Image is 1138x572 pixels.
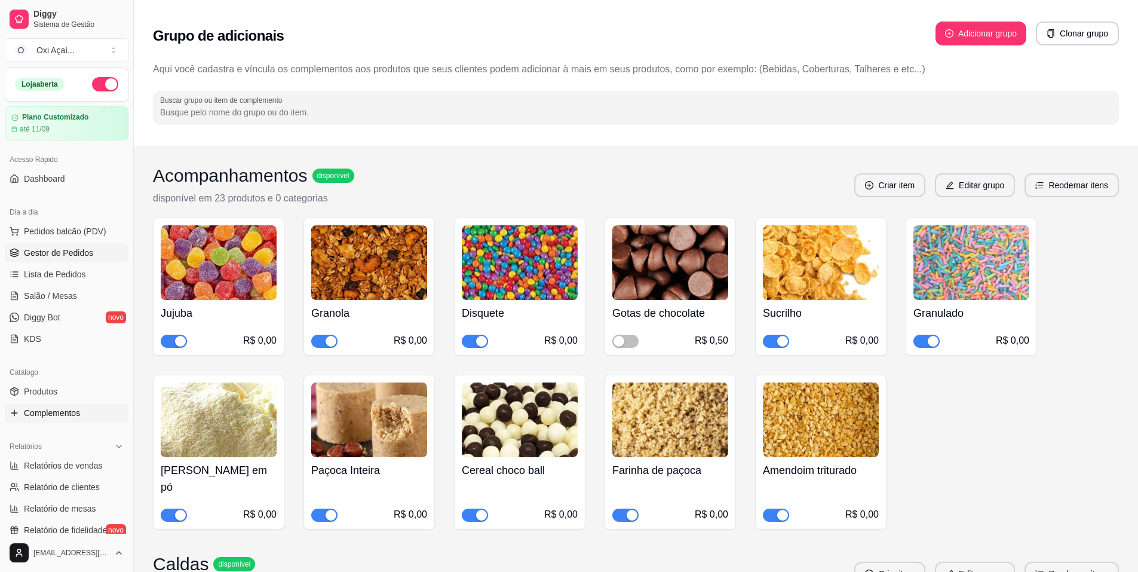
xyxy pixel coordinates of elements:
span: KDS [24,333,41,345]
button: editEditar grupo [935,173,1015,197]
a: Relatório de mesas [5,499,128,518]
button: ordered-listReodernar itens [1024,173,1119,197]
h4: Farinha de paçoca [612,462,728,479]
a: Gestor de Pedidos [5,243,128,262]
span: plus-circle [865,181,873,189]
div: Acesso Rápido [5,150,128,169]
img: product-image [612,225,728,300]
span: Relatório de mesas [24,503,96,515]
img: product-image [763,225,879,300]
a: Relatório de clientes [5,478,128,497]
h4: Jujuba [161,305,277,322]
a: Relatórios de vendas [5,456,128,475]
span: Pedidos balcão (PDV) [24,225,106,237]
div: Oxi Açaí ... [36,44,75,56]
span: Gestor de Pedidos [24,247,93,259]
a: Lista de Pedidos [5,265,128,284]
button: Select a team [5,38,128,62]
img: product-image [913,225,1029,300]
div: Dia a dia [5,203,128,222]
span: ordered-list [1035,181,1044,189]
span: Salão / Mesas [24,290,77,302]
h4: Amendoim triturado [763,462,879,479]
img: product-image [311,383,427,457]
div: Catálogo [5,363,128,382]
div: R$ 0,00 [996,334,1029,348]
a: Relatório de fidelidadenovo [5,521,128,540]
img: product-image [462,225,578,300]
img: product-image [161,383,277,457]
a: DiggySistema de Gestão [5,5,128,33]
span: Relatórios de vendas [24,460,103,472]
div: R$ 0,00 [394,334,427,348]
span: Dashboard [24,173,65,185]
h4: Sucrilho [763,305,879,322]
h4: Granulado [913,305,1029,322]
a: KDS [5,329,128,348]
span: edit [946,181,954,189]
h4: Granola [311,305,427,322]
div: R$ 0,00 [394,507,427,522]
a: Produtos [5,382,128,401]
button: copyClonar grupo [1036,22,1119,45]
input: Buscar grupo ou item de complemento [160,106,1112,118]
span: Sistema de Gestão [33,20,124,29]
span: Diggy [33,9,124,20]
div: R$ 0,00 [544,334,578,348]
div: R$ 0,00 [845,507,879,522]
div: Loja aberta [15,78,65,91]
span: O [15,44,27,56]
p: disponível em 23 produtos e 0 categorias [153,191,354,206]
h4: Paçoca Inteira [311,462,427,479]
span: Lista de Pedidos [24,268,86,280]
article: até 11/09 [20,124,50,134]
div: R$ 0,00 [845,334,879,348]
span: Relatório de clientes [24,481,100,493]
p: Aqui você cadastra e víncula os complementos aos produtos que seus clientes podem adicionar à mai... [153,62,1119,77]
article: Plano Customizado [22,113,88,122]
span: Diggy Bot [24,311,60,323]
div: R$ 0,00 [695,507,728,522]
h4: Gotas de chocolate [612,305,728,322]
span: Relatório de fidelidade [24,524,107,536]
span: plus-circle [945,29,953,38]
button: [EMAIL_ADDRESS][DOMAIN_NAME] [5,539,128,567]
button: plus-circleCriar item [854,173,925,197]
a: Dashboard [5,169,128,188]
img: product-image [763,383,879,457]
span: Produtos [24,386,57,397]
h4: Cereal choco ball [462,462,578,479]
div: R$ 0,00 [243,334,277,348]
img: product-image [462,383,578,457]
span: [EMAIL_ADDRESS][DOMAIN_NAME] [33,548,109,558]
a: Complementos [5,403,128,423]
button: Alterar Status [92,77,118,91]
img: product-image [161,225,277,300]
a: Plano Customizadoaté 11/09 [5,106,128,140]
div: R$ 0,00 [544,507,578,522]
button: plus-circleAdicionar grupo [935,22,1026,45]
span: disponível [216,559,253,569]
h2: Grupo de adicionais [153,26,284,45]
button: Pedidos balcão (PDV) [5,222,128,241]
span: Relatórios [10,442,42,451]
label: Buscar grupo ou item de complemento [160,95,286,105]
div: R$ 0,50 [695,334,728,348]
h4: [PERSON_NAME] em pó [161,462,277,495]
a: Salão / Mesas [5,286,128,305]
span: Complementos [24,407,80,419]
a: Diggy Botnovo [5,308,128,327]
img: product-image [311,225,427,300]
h3: Acompanhamentos [153,165,308,186]
h4: Disquete [462,305,578,322]
span: disponível [315,171,352,181]
img: product-image [612,383,728,457]
span: copy [1047,29,1055,38]
div: R$ 0,00 [243,507,277,522]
